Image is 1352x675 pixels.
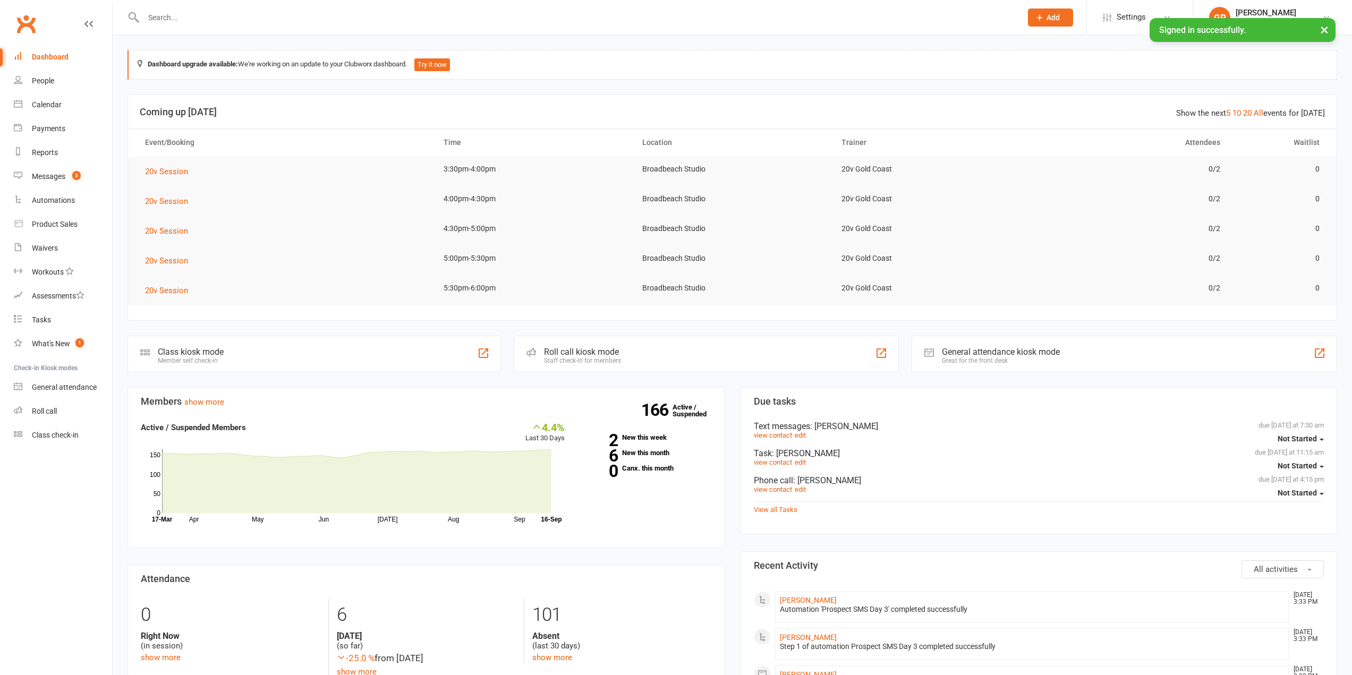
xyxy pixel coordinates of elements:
span: 1 [75,338,84,347]
span: Not Started [1278,462,1317,470]
button: × [1315,18,1334,41]
div: (in session) [141,631,320,651]
a: view contact [754,485,792,493]
a: Calendar [14,93,112,117]
td: Broadbeach Studio [633,186,832,211]
td: 0/2 [1031,186,1230,211]
a: Roll call [14,399,112,423]
td: 0 [1230,276,1329,301]
td: 20v Gold Coast [832,276,1031,301]
strong: 166 [641,402,673,418]
td: 0/2 [1031,276,1230,301]
button: 20v Session [145,195,195,208]
td: 3:30pm-4:00pm [434,157,633,182]
a: General attendance kiosk mode [14,375,112,399]
div: Workouts [32,268,64,276]
td: 4:30pm-5:00pm [434,216,633,241]
div: Staff check-in for members [544,357,621,364]
a: What's New1 [14,332,112,356]
div: [PERSON_NAME] [1236,8,1296,18]
a: All [1254,108,1263,118]
a: view contact [754,458,792,466]
td: 20v Gold Coast [832,216,1031,241]
a: 10 [1232,108,1241,118]
td: 0/2 [1031,157,1230,182]
a: Automations [14,189,112,212]
button: 20v Session [145,165,195,178]
a: 6New this month [581,449,711,456]
div: Tasks [32,315,51,324]
a: Class kiosk mode [14,423,112,447]
a: Workouts [14,260,112,284]
a: Assessments [14,284,112,308]
span: 3 [72,171,81,180]
h3: Attendance [141,574,711,584]
a: Waivers [14,236,112,260]
a: 20 [1243,108,1252,118]
div: Class kiosk mode [158,347,224,357]
a: People [14,69,112,93]
a: Messages 3 [14,165,112,189]
span: : [PERSON_NAME] [793,475,861,485]
a: Payments [14,117,112,141]
div: Show the next events for [DATE] [1176,107,1325,119]
button: All activities [1242,560,1324,578]
button: Not Started [1278,456,1324,475]
strong: 2 [581,432,618,448]
a: show more [532,653,572,662]
div: from [DATE] [337,651,516,665]
th: Event/Booking [135,129,434,156]
a: view contact [754,431,792,439]
span: 20v Session [145,226,188,236]
h3: Coming up [DATE] [140,107,1325,117]
td: Broadbeach Studio [633,276,832,301]
div: Phone call [754,475,1324,485]
a: 5 [1226,108,1230,118]
th: Location [633,129,832,156]
a: Product Sales [14,212,112,236]
td: 20v Gold Coast [832,246,1031,271]
a: edit [795,431,806,439]
span: -25.0 % [337,653,375,663]
a: edit [795,458,806,466]
td: Broadbeach Studio [633,157,832,182]
td: 0 [1230,157,1329,182]
span: : [PERSON_NAME] [810,421,878,431]
button: 20v Session [145,225,195,237]
input: Search... [140,10,1014,25]
div: General attendance kiosk mode [942,347,1060,357]
strong: Absent [532,631,711,641]
span: 20v Session [145,196,188,206]
td: 0 [1230,186,1329,211]
strong: 0 [581,463,618,479]
a: 2New this week [581,434,711,441]
h3: Members [141,396,711,407]
time: [DATE] 3:33 PM [1288,629,1323,643]
td: 0 [1230,216,1329,241]
time: [DATE] 3:33 PM [1288,592,1323,605]
div: 101 [532,599,711,631]
div: 0 [141,599,320,631]
th: Trainer [832,129,1031,156]
span: Add [1047,13,1060,22]
a: 166Active / Suspended [673,396,719,425]
strong: Right Now [141,631,320,641]
td: 20v Gold Coast [832,157,1031,182]
strong: Dashboard upgrade available: [148,60,238,68]
a: [PERSON_NAME] [780,596,837,604]
span: 20v Session [145,167,188,176]
a: edit [795,485,806,493]
strong: Active / Suspended Members [141,423,246,432]
div: Payments [32,124,65,133]
td: Broadbeach Studio [633,216,832,241]
div: (last 30 days) [532,631,711,651]
a: Tasks [14,308,112,332]
div: Text messages [754,421,1324,431]
span: Not Started [1278,489,1317,497]
td: 0/2 [1031,246,1230,271]
td: 4:00pm-4:30pm [434,186,633,211]
div: What's New [32,339,70,348]
td: 5:00pm-5:30pm [434,246,633,271]
div: Member self check-in [158,357,224,364]
div: GP [1209,7,1230,28]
